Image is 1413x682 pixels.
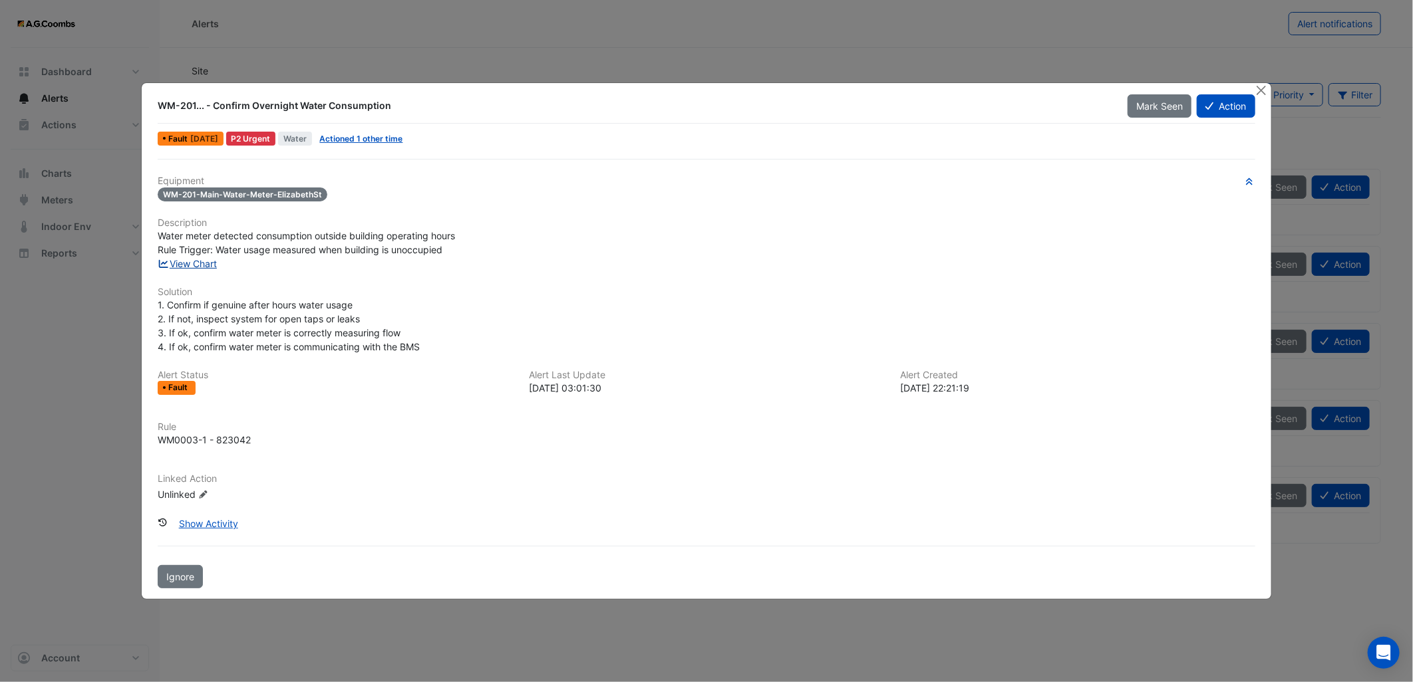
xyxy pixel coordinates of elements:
h6: Description [158,217,1255,229]
h6: Equipment [158,175,1255,187]
h6: Alert Status [158,370,513,381]
span: 1. Confirm if genuine after hours water usage 2. If not, inspect system for open taps or leaks 3.... [158,299,420,352]
span: Fault [168,135,190,143]
button: Ignore [158,565,203,588]
button: Close [1255,83,1269,97]
span: Water meter detected consumption outside building operating hours Rule Trigger: Water usage measu... [158,230,455,255]
span: Mark Seen [1136,100,1183,112]
fa-icon: Edit Linked Action [198,489,208,499]
div: Unlinked [158,487,317,501]
div: Open Intercom Messenger [1368,637,1400,669]
span: Ignore [166,571,194,582]
h6: Solution [158,286,1255,298]
span: Fault [168,384,190,392]
button: Show Activity [170,512,247,535]
h6: Alert Last Update [529,370,884,381]
a: Actioned 1 other time [319,134,402,144]
div: WM-201... - Confirm Overnight Water Consumption [158,99,1112,112]
h6: Alert Created [900,370,1255,381]
span: Tue 23-Sep-2025 03:01 AEST [190,134,218,144]
button: Action [1197,94,1255,118]
h6: Linked Action [158,473,1255,485]
button: Mark Seen [1128,94,1191,118]
a: View Chart [158,258,217,269]
span: WM-201-Main-Water-Meter-ElizabethSt [158,187,327,201]
div: [DATE] 03:01:30 [529,381,884,395]
div: P2 Urgent [226,132,276,146]
span: Water [278,132,312,146]
div: WM0003-1 - 823042 [158,433,251,447]
h6: Rule [158,421,1255,433]
div: [DATE] 22:21:19 [900,381,1255,395]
